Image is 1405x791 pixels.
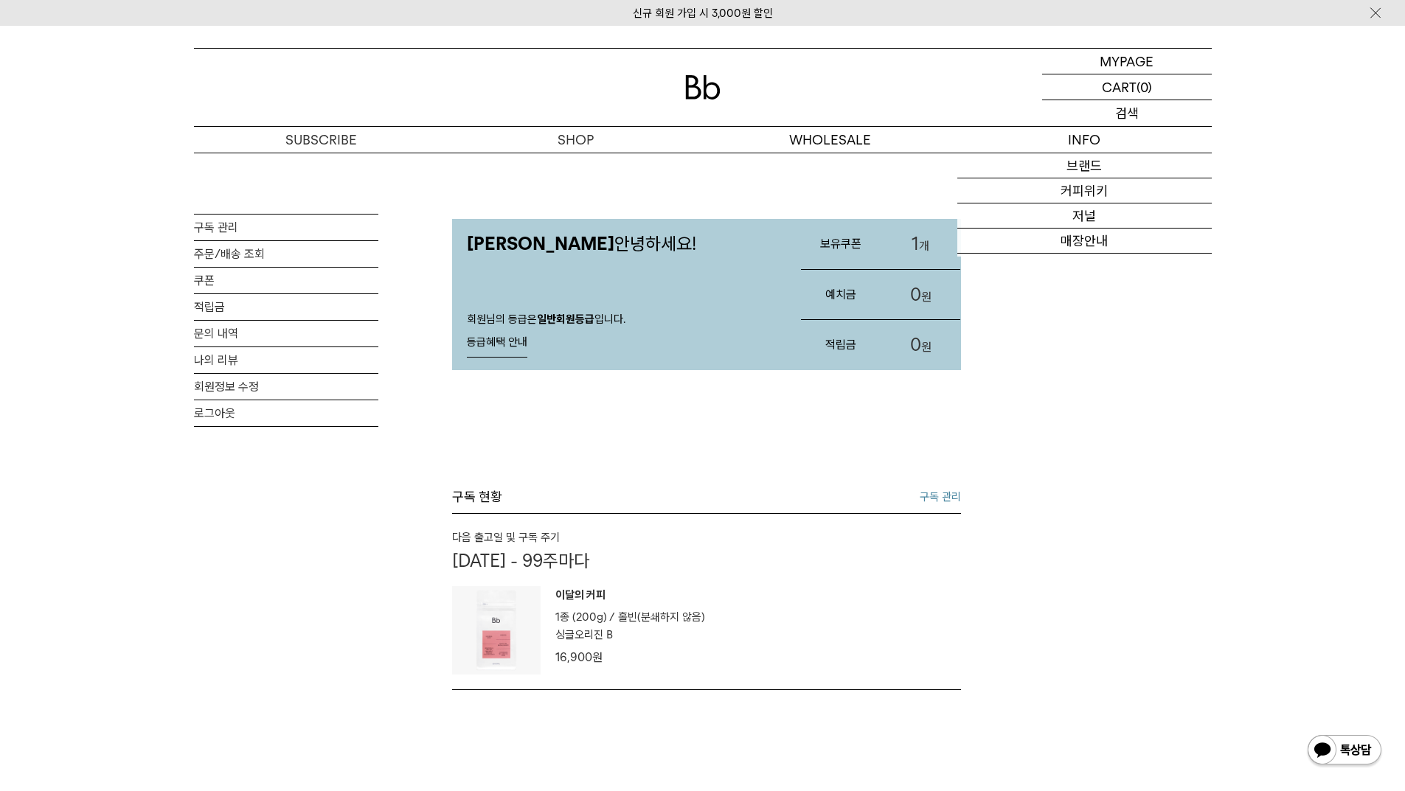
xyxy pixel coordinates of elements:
a: 주문/배송 조회 [194,241,378,267]
a: 회원정보 수정 [194,374,378,400]
span: 1종 (200g) / [555,610,615,624]
a: 상품이미지 이달의 커피 1종 (200g) / 홀빈(분쇄하지 않음) 싱글오리진 B 16,900원 [452,586,961,675]
p: 싱글오리진 B [555,626,613,644]
a: MYPAGE [1042,49,1212,74]
p: [DATE] - 99주마다 [452,550,961,571]
a: 등급혜택 안내 [467,328,527,358]
div: 16,900 [555,648,705,667]
a: 매장안내 [957,229,1212,254]
strong: [PERSON_NAME] [467,233,614,254]
p: (0) [1137,74,1152,100]
a: 다음 출고일 및 구독 주기 [DATE] - 99주마다 [452,529,961,571]
a: 저널 [957,203,1212,229]
span: 1 [912,233,919,254]
a: 문의 내역 [194,321,378,346]
a: 구독 관리 [920,488,961,506]
a: 0원 [881,320,960,370]
img: 상품이미지 [452,586,541,675]
h3: 구독 현황 [452,488,502,506]
a: 신규 회원 가입 시 3,000원 할인 [633,7,773,20]
a: 구독 관리 [194,215,378,240]
h6: 다음 출고일 및 구독 주기 [452,529,961,546]
p: 안녕하세요! [452,219,786,269]
img: 카카오톡 채널 1:1 채팅 버튼 [1306,733,1383,769]
h3: 보유쿠폰 [801,224,881,263]
span: 0 [910,334,921,355]
p: INFO [957,127,1212,153]
span: 0 [910,284,921,305]
strong: 일반회원등급 [537,313,594,326]
p: MYPAGE [1100,49,1154,74]
a: CART (0) [1042,74,1212,100]
a: 적립금 [194,294,378,320]
a: 브랜드 [957,153,1212,178]
a: SUBSCRIBE [194,127,448,153]
a: 쿠폰 [194,268,378,293]
p: CART [1102,74,1137,100]
h3: 적립금 [801,325,881,364]
a: 로그아웃 [194,400,378,426]
a: 커피위키 [957,178,1212,203]
a: 0원 [881,270,960,320]
p: 검색 [1115,100,1139,126]
span: 원 [592,650,603,664]
a: 1개 [881,219,960,269]
p: WHOLESALE [703,127,957,153]
img: 로고 [685,75,721,100]
p: 이달의 커피 [555,586,705,608]
div: 회원님의 등급은 입니다. [452,298,786,370]
p: 홀빈(분쇄하지 않음) [618,608,705,626]
h3: 예치금 [801,275,881,314]
a: SHOP [448,127,703,153]
a: 채용 [957,254,1212,279]
a: 나의 리뷰 [194,347,378,373]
